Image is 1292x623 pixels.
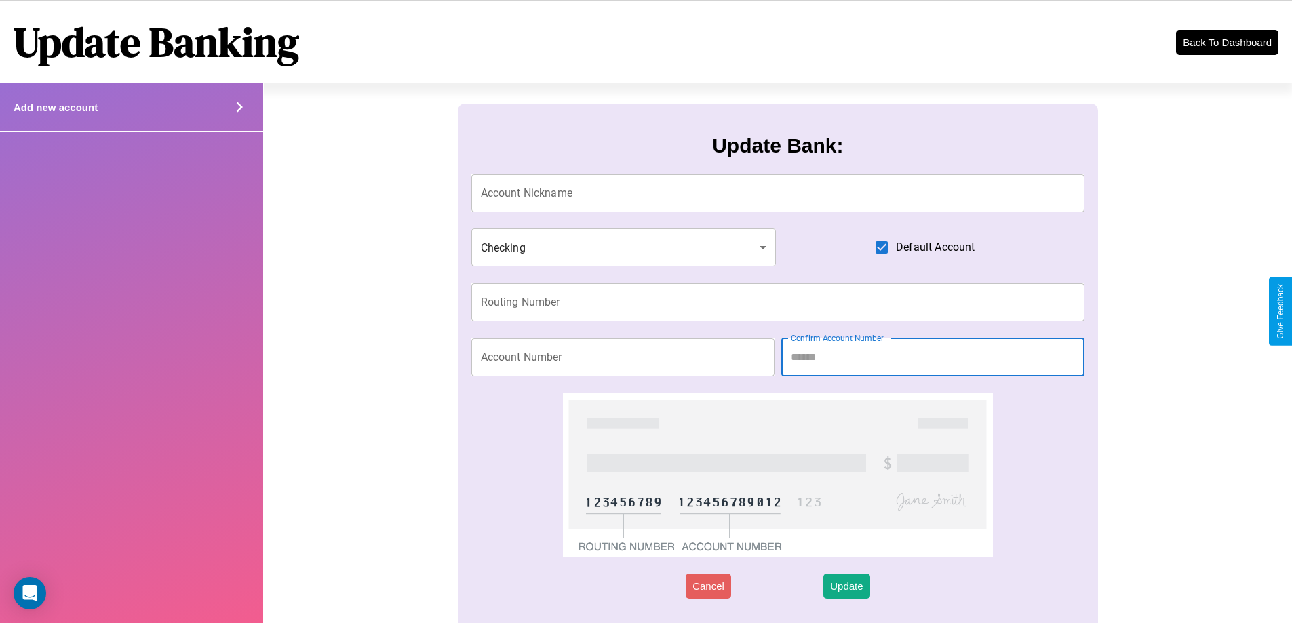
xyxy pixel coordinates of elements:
[712,134,843,157] h3: Update Bank:
[686,574,731,599] button: Cancel
[471,228,777,266] div: Checking
[1176,30,1278,55] button: Back To Dashboard
[14,102,98,113] h4: Add new account
[1276,284,1285,339] div: Give Feedback
[563,393,992,557] img: check
[823,574,869,599] button: Update
[14,14,299,70] h1: Update Banking
[14,577,46,609] div: Open Intercom Messenger
[791,332,884,344] label: Confirm Account Number
[896,239,975,256] span: Default Account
